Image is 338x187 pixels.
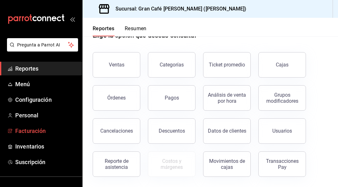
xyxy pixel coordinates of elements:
button: Grupos modificadores [258,85,306,111]
button: Ventas [93,52,140,78]
button: Reportes [93,25,115,36]
button: Ticket promedio [203,52,251,78]
div: navigation tabs [93,25,147,36]
span: Personal [15,111,77,120]
div: Ventas [109,62,124,68]
h3: Sucursal: Gran Café [PERSON_NAME] ([PERSON_NAME]) [110,5,246,13]
button: Categorías [148,52,196,78]
div: Análisis de venta por hora [207,92,247,104]
span: Menú [15,80,77,88]
span: Pregunta a Parrot AI [17,42,68,48]
button: Usuarios [258,118,306,144]
button: Reporte de asistencia [93,151,140,177]
button: Resumen [125,25,147,36]
button: Cajas [258,52,306,78]
a: Pregunta a Parrot AI [4,46,78,53]
div: Usuarios [272,128,292,134]
div: Cajas [276,62,288,68]
button: Datos de clientes [203,118,251,144]
div: Ticket promedio [209,62,245,68]
button: Transacciones Pay [258,151,306,177]
button: Cancelaciones [93,118,140,144]
button: open_drawer_menu [70,17,75,22]
span: Facturación [15,127,77,135]
button: Análisis de venta por hora [203,85,251,111]
button: Movimientos de cajas [203,151,251,177]
div: Pagos [165,95,179,101]
div: Reporte de asistencia [97,158,136,170]
span: Suscripción [15,158,77,166]
div: Cancelaciones [100,128,133,134]
span: Configuración [15,95,77,104]
button: Descuentos [148,118,196,144]
div: Categorías [160,62,184,68]
div: Datos de clientes [208,128,246,134]
button: Contrata inventarios para ver este reporte [148,151,196,177]
button: Pregunta a Parrot AI [7,38,78,52]
span: Inventarios [15,142,77,151]
button: Órdenes [93,85,140,111]
div: Movimientos de cajas [207,158,247,170]
div: Descuentos [159,128,185,134]
span: Reportes [15,64,77,73]
div: Costos y márgenes [152,158,191,170]
div: Grupos modificadores [262,92,302,104]
div: Órdenes [107,95,126,101]
div: Transacciones Pay [262,158,302,170]
button: Pagos [148,85,196,111]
